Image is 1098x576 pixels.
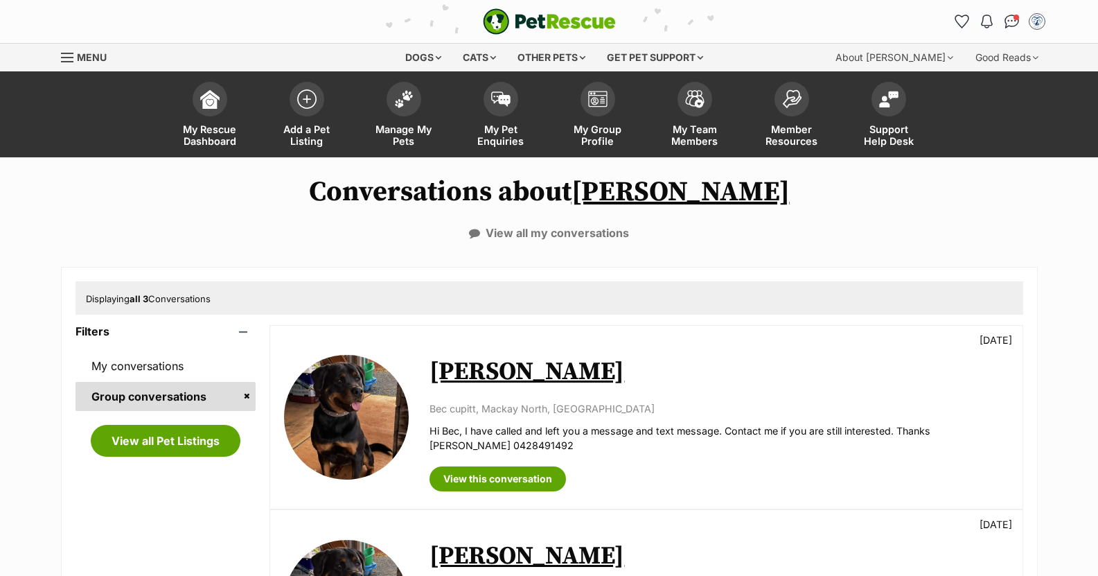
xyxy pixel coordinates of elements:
[572,175,790,209] a: [PERSON_NAME]
[76,351,256,381] a: My conversations
[491,91,511,107] img: pet-enquiries-icon-7e3ad2cf08bfb03b45e93fb7055b45f3efa6380592205ae92323e6603595dc1f.svg
[980,517,1012,532] p: [DATE]
[483,8,616,35] img: logo-e224e6f780fb5917bec1dbf3a21bbac754714ae5b6737aabdf751b685950b380.svg
[646,75,743,157] a: My Team Members
[567,123,629,147] span: My Group Profile
[91,425,240,457] a: View all Pet Listings
[782,89,802,108] img: member-resources-icon-8e73f808a243e03378d46382f2149f9095a855e16c252ad45f914b54edf8863c.svg
[840,75,937,157] a: Support Help Desk
[452,75,549,157] a: My Pet Enquiries
[430,424,1008,453] p: Hi Bec, I have called and left you a message and text message. Contact me if you are still intere...
[980,333,1012,347] p: [DATE]
[588,91,608,107] img: group-profile-icon-3fa3cf56718a62981997c0bc7e787c4b2cf8bcc04b72c1350f741eb67cf2f40e.svg
[394,90,414,108] img: manage-my-pets-icon-02211641906a0b7f246fdf0571729dbe1e7629f14944591b6c1af311fb30b64b.svg
[549,75,646,157] a: My Group Profile
[483,8,616,35] a: PetRescue
[130,293,148,304] strong: all 3
[161,75,258,157] a: My Rescue Dashboard
[76,325,256,338] header: Filters
[76,382,256,411] a: Group conversations
[355,75,452,157] a: Manage My Pets
[430,466,566,491] a: View this conversation
[1001,10,1023,33] a: Conversations
[743,75,840,157] a: Member Resources
[976,10,998,33] button: Notifications
[430,541,624,572] a: [PERSON_NAME]
[1004,15,1019,28] img: chat-41dd97257d64d25036548639549fe6c8038ab92f7586957e7f3b1b290dea8141.svg
[200,89,220,109] img: dashboard-icon-eb2f2d2d3e046f16d808141f083e7271f6b2e854fb5c12c21221c1fb7104beca.svg
[284,355,409,480] img: Rosie
[1026,10,1048,33] button: My account
[61,44,116,69] a: Menu
[396,44,451,71] div: Dogs
[469,227,629,239] a: View all my conversations
[373,123,435,147] span: Manage My Pets
[858,123,920,147] span: Support Help Desk
[966,44,1048,71] div: Good Reads
[1030,15,1044,28] img: Lorene Cross profile pic
[981,15,992,28] img: notifications-46538b983faf8c2785f20acdc204bb7945ddae34d4c08c2a6579f10ce5e182be.svg
[508,44,595,71] div: Other pets
[430,401,1008,416] p: Bec cupitt, Mackay North, [GEOGRAPHIC_DATA]
[86,293,211,304] span: Displaying Conversations
[276,123,338,147] span: Add a Pet Listing
[826,44,963,71] div: About [PERSON_NAME]
[685,90,705,108] img: team-members-icon-5396bd8760b3fe7c0b43da4ab00e1e3bb1a5d9ba89233759b79545d2d3fc5d0d.svg
[297,89,317,109] img: add-pet-listing-icon-0afa8454b4691262ce3f59096e99ab1cd57d4a30225e0717b998d2c9b9846f56.svg
[453,44,506,71] div: Cats
[664,123,726,147] span: My Team Members
[879,91,898,107] img: help-desk-icon-fdf02630f3aa405de69fd3d07c3f3aa587a6932b1a1747fa1d2bba05be0121f9.svg
[470,123,532,147] span: My Pet Enquiries
[951,10,973,33] a: Favourites
[179,123,241,147] span: My Rescue Dashboard
[258,75,355,157] a: Add a Pet Listing
[597,44,713,71] div: Get pet support
[951,10,1048,33] ul: Account quick links
[761,123,823,147] span: Member Resources
[430,356,624,387] a: [PERSON_NAME]
[77,51,107,63] span: Menu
